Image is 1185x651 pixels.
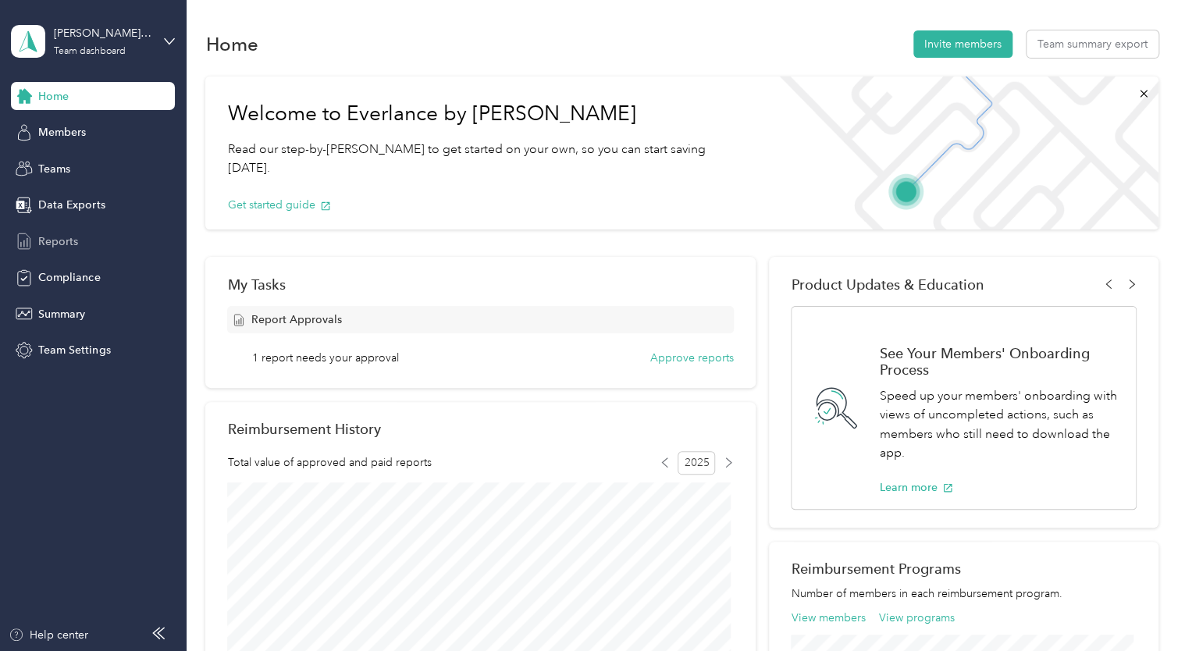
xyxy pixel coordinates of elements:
[913,30,1012,58] button: Invite members
[38,233,78,250] span: Reports
[227,421,380,437] h2: Reimbursement History
[227,276,733,293] div: My Tasks
[38,88,69,105] span: Home
[227,101,742,126] h1: Welcome to Everlance by [PERSON_NAME]
[54,47,126,56] div: Team dashboard
[791,585,1136,602] p: Number of members in each reimbursement program.
[9,627,88,643] button: Help center
[791,560,1136,577] h2: Reimbursement Programs
[38,342,110,358] span: Team Settings
[879,610,955,626] button: View programs
[251,311,341,328] span: Report Approvals
[227,454,431,471] span: Total value of approved and paid reports
[879,386,1119,463] p: Speed up your members' onboarding with views of uncompleted actions, such as members who still ne...
[38,197,105,213] span: Data Exports
[38,269,100,286] span: Compliance
[791,276,984,293] span: Product Updates & Education
[879,345,1119,378] h1: See Your Members' Onboarding Process
[227,197,331,213] button: Get started guide
[1027,30,1158,58] button: Team summary export
[252,350,399,366] span: 1 report needs your approval
[54,25,151,41] div: [PERSON_NAME][EMAIL_ADDRESS][PERSON_NAME][DOMAIN_NAME]
[764,76,1158,229] img: Welcome to everlance
[38,161,70,177] span: Teams
[678,451,715,475] span: 2025
[38,306,85,322] span: Summary
[38,124,86,141] span: Members
[227,140,742,178] p: Read our step-by-[PERSON_NAME] to get started on your own, so you can start saving [DATE].
[879,479,953,496] button: Learn more
[1098,564,1185,651] iframe: Everlance-gr Chat Button Frame
[791,610,865,626] button: View members
[205,36,258,52] h1: Home
[650,350,734,366] button: Approve reports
